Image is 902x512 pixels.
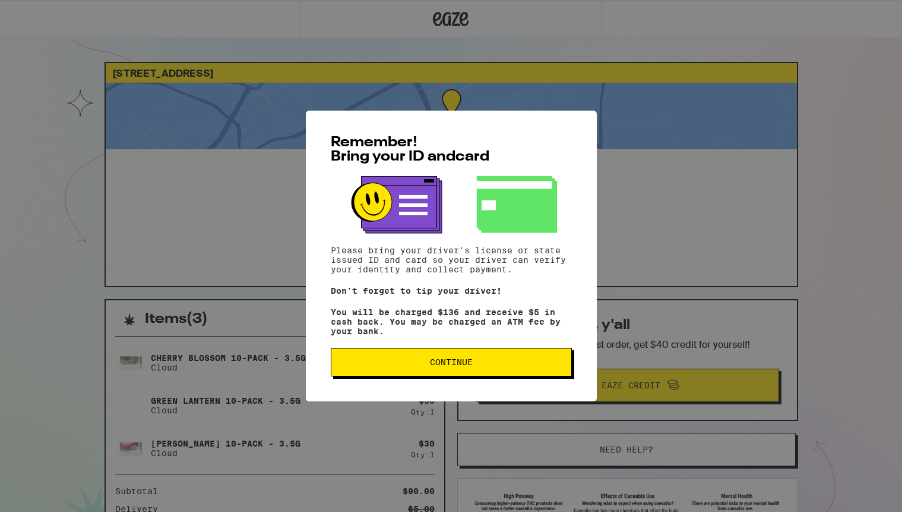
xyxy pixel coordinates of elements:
[430,358,473,366] span: Continue
[331,307,572,336] p: You will be charged $136 and receive $5 in cash back. You may be charged an ATM fee by your bank.
[331,136,489,164] span: Remember! Bring your ID and card
[331,348,572,376] button: Continue
[331,246,572,274] p: Please bring your driver's license or state issued ID and card so your driver can verify your ide...
[331,286,572,296] p: Don't forget to tip your driver!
